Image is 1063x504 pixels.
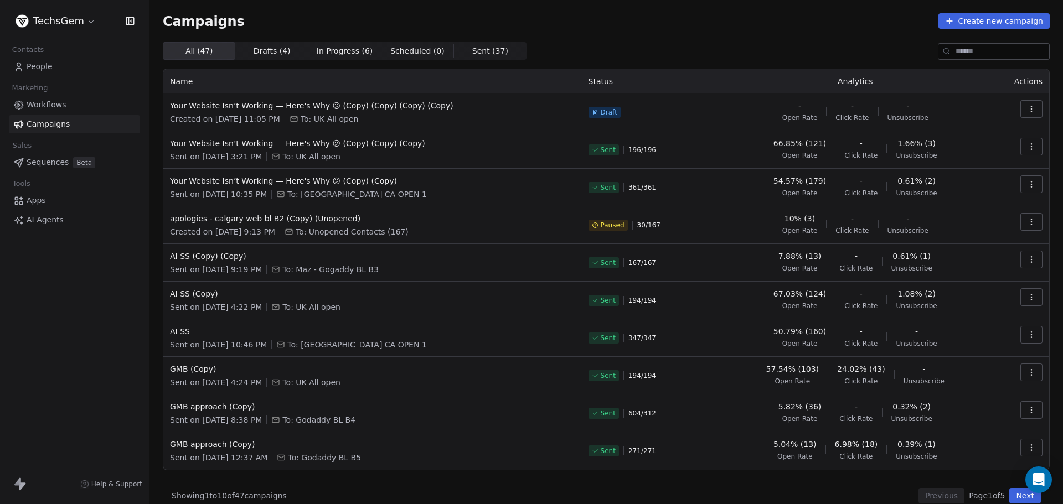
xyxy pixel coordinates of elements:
span: AI Agents [27,214,64,226]
span: Drafts ( 4 ) [254,45,291,57]
button: Next [1009,488,1041,503]
span: To: Godaddy BL B5 [288,452,361,463]
span: - [860,288,863,299]
th: Actions [990,69,1049,93]
span: Unsubscribe [887,226,928,235]
span: Sent [601,296,616,305]
span: 0.32% (2) [892,401,931,412]
a: Campaigns [9,115,140,133]
span: Open Rate [782,189,818,198]
span: 196 / 196 [628,146,656,154]
span: To: UK All open [282,377,340,388]
span: To: UK All open [282,302,340,313]
span: apologies - calgary web bl B2 (Copy) (Unopened) [170,213,575,224]
span: 54.57% (179) [773,175,826,186]
span: To: Unopened Contacts (167) [296,226,409,237]
span: 50.79% (160) [773,326,826,337]
span: 604 / 312 [628,409,656,418]
span: - [922,363,925,375]
span: People [27,61,53,72]
span: 0.39% (1) [897,439,936,450]
span: Click Rate [835,113,869,122]
span: Click Rate [835,226,869,235]
span: Click Rate [844,189,878,198]
span: Campaigns [27,118,70,130]
span: 0.61% (1) [892,251,931,262]
span: 361 / 361 [628,183,656,192]
a: People [9,58,140,76]
span: 5.82% (36) [778,401,822,412]
button: TechsGem [13,12,98,30]
span: Unsubscribe [887,113,928,122]
span: 6.98% (18) [835,439,878,450]
span: Draft [601,108,617,117]
a: Help & Support [80,480,142,489]
span: 1.08% (2) [897,288,936,299]
span: In Progress ( 6 ) [317,45,373,57]
span: Click Rate [839,414,873,423]
span: Sent ( 37 ) [472,45,508,57]
span: Your Website Isn’t Working — Here's Why 😕 (Copy) (Copy) (Copy) (Copy) [170,100,575,111]
span: - [851,100,854,111]
img: Untitled%20design.png [16,14,29,28]
span: 66.85% (121) [773,138,826,149]
span: 194 / 194 [628,296,656,305]
span: Apps [27,195,46,206]
span: Campaigns [163,13,245,29]
span: Sent [601,146,616,154]
span: - [855,251,858,262]
span: Click Rate [844,151,878,160]
span: GMB approach (Copy) [170,401,575,412]
span: Sent on [DATE] 12:37 AM [170,452,267,463]
span: Click Rate [844,377,878,386]
span: GMB (Copy) [170,363,575,375]
span: Sent [601,446,616,455]
span: Sent [601,334,616,342]
span: Unsubscribe [904,377,945,386]
span: 7.88% (13) [778,251,822,262]
span: 0.61% (2) [897,175,936,186]
div: Open Intercom Messenger [1025,466,1052,493]
span: - [915,326,918,337]
span: Open Rate [782,151,818,160]
button: Create new campaign [938,13,1050,29]
span: Tools [8,175,35,192]
span: 194 / 194 [628,371,656,380]
span: Workflows [27,99,66,111]
span: 347 / 347 [628,334,656,342]
span: 24.02% (43) [837,363,885,375]
span: Your Website Isn’t Working — Here's Why 😕 (Copy) (Copy) (Copy) [170,138,575,149]
span: To: USA CA OPEN 1 [287,189,426,200]
span: Click Rate [839,264,873,273]
span: Sent on [DATE] 10:46 PM [170,339,267,350]
span: Unsubscribe [896,151,937,160]
span: Sequences [27,157,69,168]
span: 10% (3) [785,213,815,224]
span: GMB approach (Copy) [170,439,575,450]
span: To: Maz - Gogaddy BL B3 [282,264,379,275]
span: 5.04% (13) [773,439,817,450]
span: Open Rate [782,113,818,122]
span: Open Rate [775,377,810,386]
span: Paused [601,221,625,230]
span: Unsubscribe [896,302,937,310]
span: Sent on [DATE] 10:35 PM [170,189,267,200]
span: TechsGem [33,14,84,28]
span: Open Rate [782,339,818,348]
span: 1.66% (3) [897,138,936,149]
span: Sent [601,371,616,380]
button: Previous [918,488,964,503]
span: Beta [73,157,95,168]
span: To: UK All open [301,113,359,124]
span: Sent [601,409,616,418]
span: Click Rate [839,452,873,461]
span: Open Rate [782,414,818,423]
span: Click Rate [844,302,878,310]
span: - [860,138,863,149]
span: Sent on [DATE] 9:19 PM [170,264,262,275]
span: Sent [601,258,616,267]
a: Apps [9,191,140,210]
span: Sales [8,137,37,154]
span: Unsubscribe [896,339,937,348]
span: Open Rate [782,302,818,310]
